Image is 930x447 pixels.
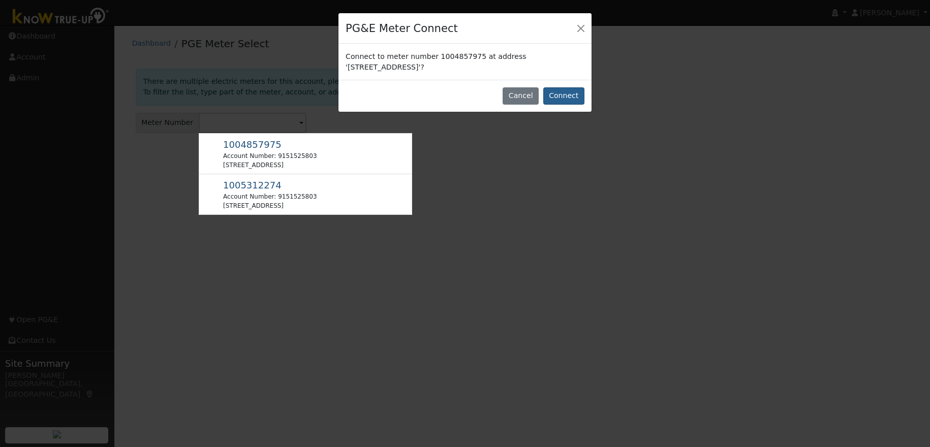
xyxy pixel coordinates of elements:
[503,87,539,105] button: Cancel
[223,182,282,190] span: Usage Point: 9814472972
[223,141,282,149] span: Usage Point: 4977620514
[223,151,317,161] div: Account Number: 9151525803
[338,44,592,79] div: Connect to meter number 1004857975 at address '[STREET_ADDRESS]'?
[574,21,588,35] button: Close
[223,192,317,201] div: Account Number: 9151525803
[223,161,317,170] div: [STREET_ADDRESS]
[223,201,317,210] div: [STREET_ADDRESS]
[223,180,282,190] span: 1005312274
[346,20,458,37] h4: PG&E Meter Connect
[223,139,282,150] span: 1004857975
[543,87,584,105] button: Connect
